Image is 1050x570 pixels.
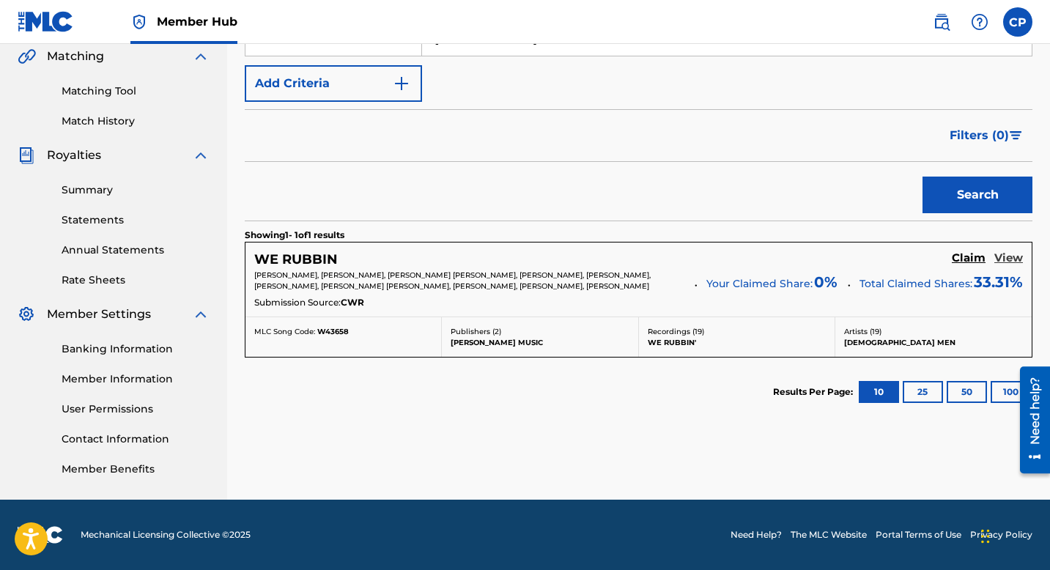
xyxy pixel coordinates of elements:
a: Summary [62,182,210,198]
button: 50 [947,381,987,403]
button: Filters (0) [941,117,1032,154]
button: Search [923,177,1032,213]
p: Artists ( 19 ) [844,326,1023,337]
a: Match History [62,114,210,129]
a: View [994,251,1023,267]
img: Royalties [18,147,35,164]
div: Drag [981,514,990,558]
img: 9d2ae6d4665cec9f34b9.svg [393,75,410,92]
button: 25 [903,381,943,403]
img: help [971,13,988,31]
img: expand [192,48,210,65]
img: MLC Logo [18,11,74,32]
span: Member Settings [47,306,151,323]
a: Public Search [927,7,956,37]
span: Filters ( 0 ) [950,127,1009,144]
span: 33.31 % [974,271,1023,293]
span: Royalties [47,147,101,164]
span: Mechanical Licensing Collective © 2025 [81,528,251,541]
img: expand [192,147,210,164]
span: [PERSON_NAME], [PERSON_NAME], [PERSON_NAME] [PERSON_NAME], [PERSON_NAME], [PERSON_NAME], [PERSON_... [254,270,651,291]
a: Statements [62,212,210,228]
a: User Permissions [62,401,210,417]
div: Help [965,7,994,37]
img: search [933,13,950,31]
span: Matching [47,48,104,65]
img: filter [1010,131,1022,140]
h5: Claim [952,251,986,265]
p: WE RUBBIN' [648,337,826,348]
span: Member Hub [157,13,237,30]
a: Matching Tool [62,84,210,99]
h5: View [994,251,1023,265]
a: Privacy Policy [970,528,1032,541]
span: MLC Song Code: [254,327,315,336]
img: Matching [18,48,36,65]
span: 0 % [814,271,838,293]
h5: WE RUBBIN [254,251,338,268]
a: Annual Statements [62,243,210,258]
span: Total Claimed Shares: [859,277,972,290]
a: The MLC Website [791,528,867,541]
iframe: Resource Center [1009,361,1050,479]
img: expand [192,306,210,323]
p: Results Per Page: [773,385,857,399]
p: Publishers ( 2 ) [451,326,629,337]
button: 10 [859,381,899,403]
span: CWR [341,296,364,309]
a: Member Benefits [62,462,210,477]
p: Recordings ( 19 ) [648,326,826,337]
a: Banking Information [62,341,210,357]
span: Submission Source: [254,296,341,309]
div: User Menu [1003,7,1032,37]
img: Member Settings [18,306,35,323]
a: Need Help? [731,528,782,541]
p: [DEMOGRAPHIC_DATA] MEN [844,337,1023,348]
a: Portal Terms of Use [876,528,961,541]
button: 100 [991,381,1031,403]
span: Your Claimed Share: [706,276,813,292]
a: Rate Sheets [62,273,210,288]
img: Top Rightsholder [130,13,148,31]
p: [PERSON_NAME] MUSIC [451,337,629,348]
iframe: Chat Widget [977,500,1050,570]
a: Member Information [62,371,210,387]
button: Add Criteria [245,65,422,102]
span: W43658 [317,327,349,336]
p: Showing 1 - 1 of 1 results [245,229,344,242]
img: logo [18,526,63,544]
a: Contact Information [62,432,210,447]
